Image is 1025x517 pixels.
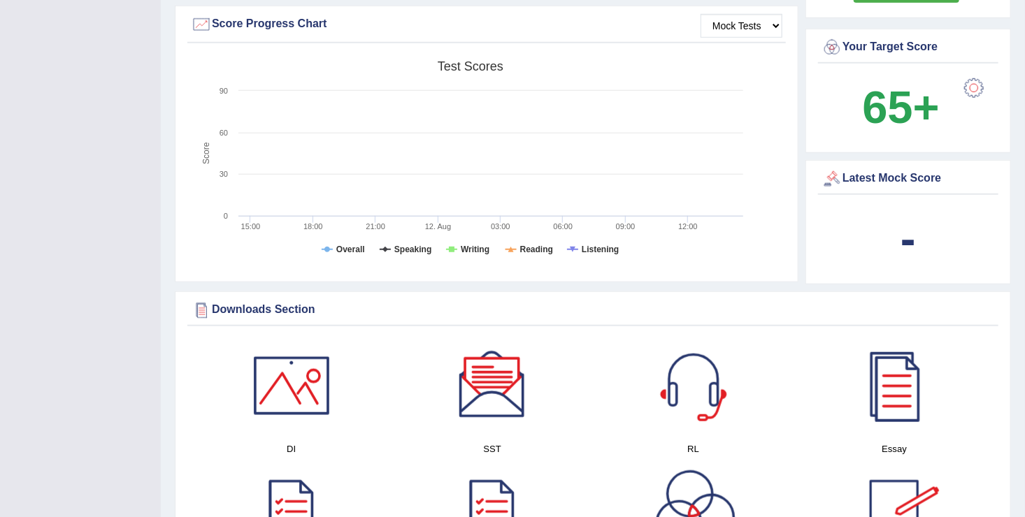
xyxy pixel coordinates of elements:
text: 0 [224,212,228,220]
div: Downloads Section [191,300,995,321]
text: 18:00 [303,222,323,231]
tspan: Speaking [394,245,431,254]
text: 21:00 [366,222,385,231]
h4: DI [198,442,385,456]
tspan: Listening [582,245,619,254]
text: 12:00 [678,222,698,231]
tspan: 12. Aug [425,222,451,231]
b: 65+ [863,82,940,133]
text: 09:00 [616,222,636,231]
text: 06:00 [554,222,573,231]
div: Latest Mock Score [822,168,995,189]
tspan: Score [201,143,211,165]
b: - [901,213,916,264]
text: 15:00 [241,222,261,231]
text: 03:00 [491,222,510,231]
tspan: Test scores [438,59,503,73]
tspan: Reading [520,245,553,254]
h4: RL [600,442,787,456]
h4: SST [399,442,587,456]
tspan: Writing [461,245,489,254]
div: Your Target Score [822,37,995,58]
h4: Essay [801,442,989,456]
tspan: Overall [336,245,365,254]
text: 30 [220,170,228,178]
text: 60 [220,129,228,137]
div: Score Progress Chart [191,14,782,35]
text: 90 [220,87,228,95]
